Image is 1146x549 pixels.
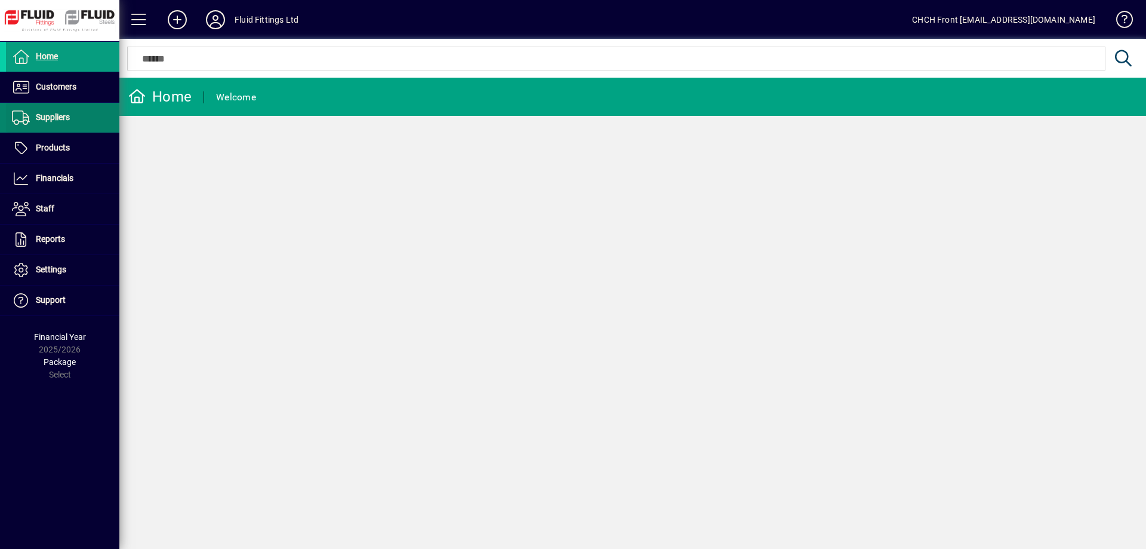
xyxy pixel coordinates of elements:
span: Package [44,357,76,367]
span: Staff [36,204,54,213]
a: Products [6,133,119,163]
div: Home [128,87,192,106]
button: Add [158,9,196,30]
a: Settings [6,255,119,285]
div: Fluid Fittings Ltd [235,10,298,29]
a: Suppliers [6,103,119,133]
a: Financials [6,164,119,194]
button: Profile [196,9,235,30]
span: Suppliers [36,112,70,122]
span: Customers [36,82,76,91]
span: Reports [36,234,65,244]
div: Welcome [216,88,256,107]
a: Reports [6,225,119,254]
span: Financials [36,173,73,183]
a: Customers [6,72,119,102]
span: Financial Year [34,332,86,342]
span: Products [36,143,70,152]
a: Knowledge Base [1107,2,1131,41]
a: Staff [6,194,119,224]
a: Support [6,286,119,315]
span: Settings [36,265,66,274]
span: Support [36,295,66,305]
span: Home [36,51,58,61]
div: CHCH Front [EMAIL_ADDRESS][DOMAIN_NAME] [912,10,1095,29]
